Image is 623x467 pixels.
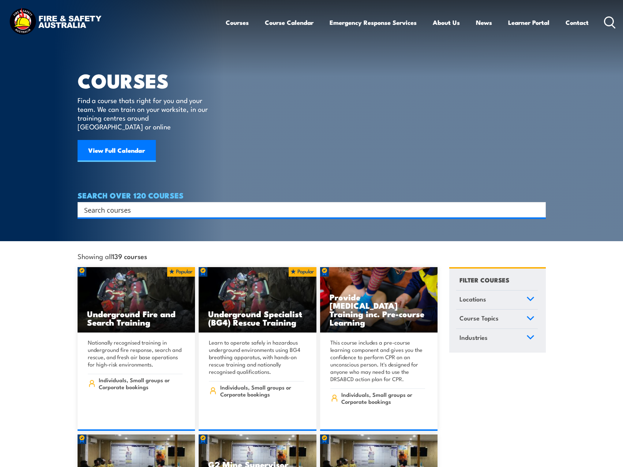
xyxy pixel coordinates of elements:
a: Courses [226,13,249,32]
a: Industries [456,329,538,348]
span: Locations [459,294,486,304]
p: Nationally recognised training in underground fire response, search and rescue, and fresh air bas... [88,339,183,368]
strong: 139 courses [112,251,147,261]
a: Locations [456,291,538,310]
h3: Underground Specialist (BG4) Rescue Training [208,310,307,326]
a: Contact [566,13,589,32]
button: Search magnifier button [533,205,543,215]
span: Individuals, Small groups or Corporate bookings [220,384,304,398]
a: Underground Fire and Search Training [78,267,195,333]
a: Emergency Response Services [330,13,417,32]
img: Underground mine rescue [199,267,316,333]
form: Search form [86,205,531,215]
a: About Us [433,13,460,32]
p: This course includes a pre-course learning component and gives you the confidence to perform CPR ... [330,339,425,383]
input: Search input [84,204,530,215]
p: Learn to operate safely in hazardous underground environments using BG4 breathing apparatus, with... [209,339,304,375]
a: News [476,13,492,32]
h3: Provide [MEDICAL_DATA] Training inc. Pre-course Learning [330,293,428,326]
span: Course Topics [459,313,499,323]
span: Individuals, Small groups or Corporate bookings [99,376,183,390]
span: Individuals, Small groups or Corporate bookings [341,391,425,405]
a: Learner Portal [508,13,549,32]
h3: Underground Fire and Search Training [87,310,186,326]
a: Course Topics [456,310,538,329]
p: Find a course thats right for you and your team. We can train on your worksite, in our training c... [78,96,211,131]
a: View Full Calendar [78,140,156,162]
h1: COURSES [78,72,218,89]
span: Industries [459,333,488,342]
h4: SEARCH OVER 120 COURSES [78,191,546,199]
img: Low Voltage Rescue and Provide CPR [320,267,438,333]
h4: FILTER COURSES [459,275,509,285]
img: Underground mine rescue [78,267,195,333]
a: Underground Specialist (BG4) Rescue Training [199,267,316,333]
a: Provide [MEDICAL_DATA] Training inc. Pre-course Learning [320,267,438,333]
a: Course Calendar [265,13,314,32]
span: Showing all [78,252,147,260]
